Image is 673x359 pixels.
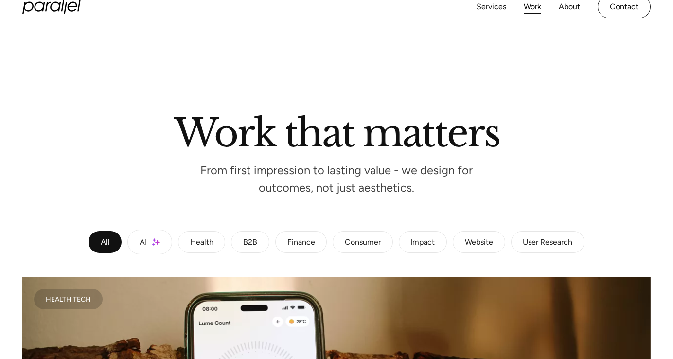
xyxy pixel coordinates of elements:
div: Health [190,239,213,245]
div: All [101,239,110,245]
div: B2B [243,239,257,245]
div: Impact [410,239,435,245]
h2: Work that matters [64,114,609,146]
div: Website [465,239,493,245]
div: User Research [523,239,572,245]
div: Finance [287,239,315,245]
div: Health Tech [46,297,91,302]
div: AI [140,239,147,245]
div: Consumer [345,239,381,245]
p: From first impression to lasting value - we design for outcomes, not just aesthetics. [191,166,482,192]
